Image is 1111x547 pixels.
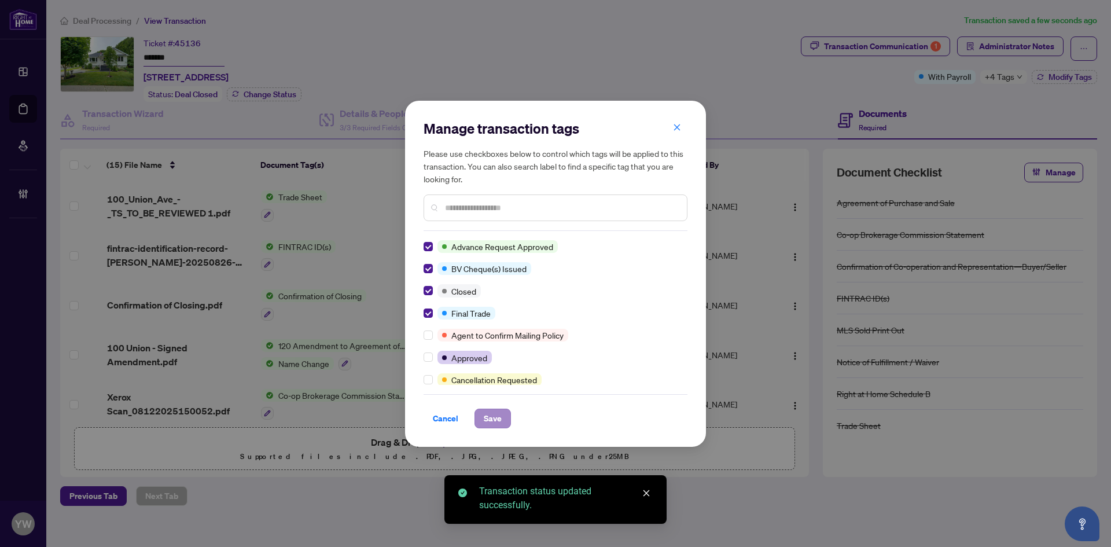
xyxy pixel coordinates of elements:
span: check-circle [458,489,467,497]
h5: Please use checkboxes below to control which tags will be applied to this transaction. You can al... [424,147,687,185]
button: Cancel [424,409,468,428]
h2: Manage transaction tags [424,119,687,138]
span: Agent to Confirm Mailing Policy [451,329,564,342]
button: Save [474,409,511,428]
div: Transaction status updated successfully. [479,484,653,512]
span: Closed [451,285,476,298]
span: close [673,123,681,131]
span: Final Trade [451,307,491,320]
span: Save [484,409,502,428]
span: Cancel [433,409,458,428]
span: close [642,489,650,497]
span: BV Cheque(s) Issued [451,262,527,275]
a: Close [640,487,653,500]
button: Open asap [1065,506,1099,541]
span: Approved [451,351,487,364]
span: Advance Request Approved [451,240,553,253]
span: Cancellation Requested [451,373,537,386]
